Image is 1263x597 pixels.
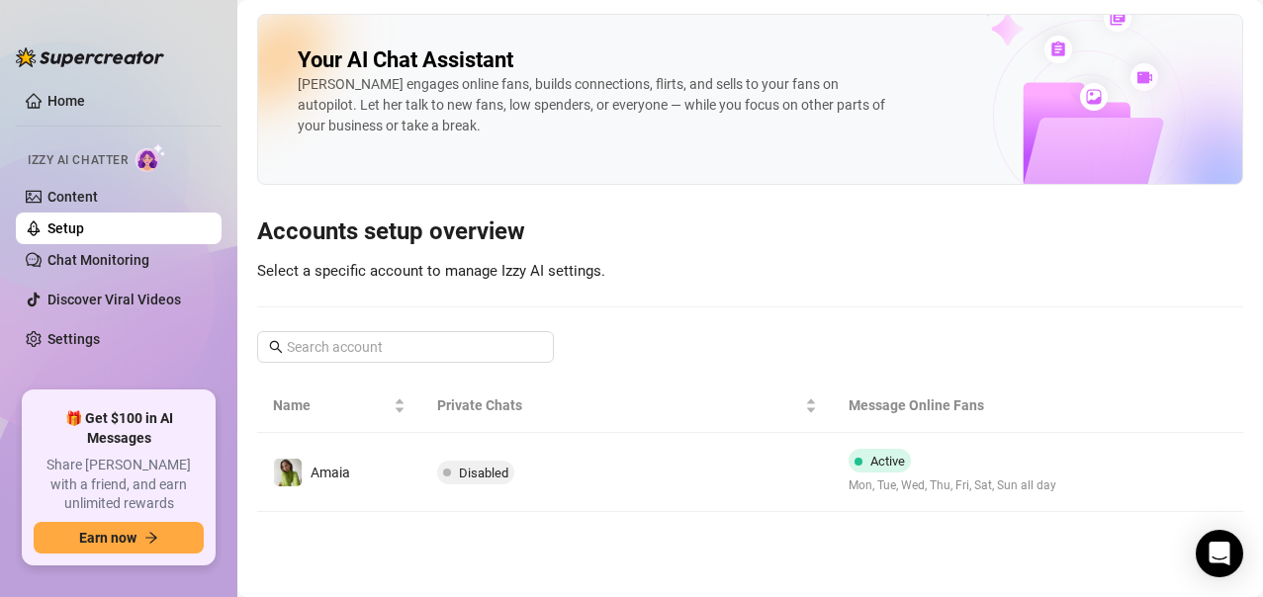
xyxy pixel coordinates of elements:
[298,46,513,74] h2: Your AI Chat Assistant
[47,292,181,307] a: Discover Viral Videos
[257,216,1243,248] h3: Accounts setup overview
[79,530,136,546] span: Earn now
[47,331,100,347] a: Settings
[257,379,421,433] th: Name
[269,340,283,354] span: search
[257,262,605,280] span: Select a specific account to manage Izzy AI settings.
[849,476,1056,495] span: Mon, Tue, Wed, Thu, Fri, Sat, Sun all day
[833,379,1107,433] th: Message Online Fans
[1196,530,1243,577] div: Open Intercom Messenger
[34,456,204,514] span: Share [PERSON_NAME] with a friend, and earn unlimited rewards
[144,531,158,545] span: arrow-right
[47,252,149,268] a: Chat Monitoring
[47,189,98,205] a: Content
[273,394,390,416] span: Name
[421,379,832,433] th: Private Chats
[28,151,128,170] span: Izzy AI Chatter
[34,522,204,554] button: Earn nowarrow-right
[34,409,204,448] span: 🎁 Get $100 in AI Messages
[870,454,905,469] span: Active
[437,394,800,416] span: Private Chats
[135,143,166,172] img: AI Chatter
[274,459,302,486] img: Amaia
[298,74,891,136] div: [PERSON_NAME] engages online fans, builds connections, flirts, and sells to your fans on autopilo...
[459,466,508,480] span: Disabled
[47,93,85,109] a: Home
[311,465,350,480] span: Amaia
[16,47,164,67] img: logo-BBDzfeDw.svg
[287,336,526,358] input: Search account
[47,220,84,236] a: Setup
